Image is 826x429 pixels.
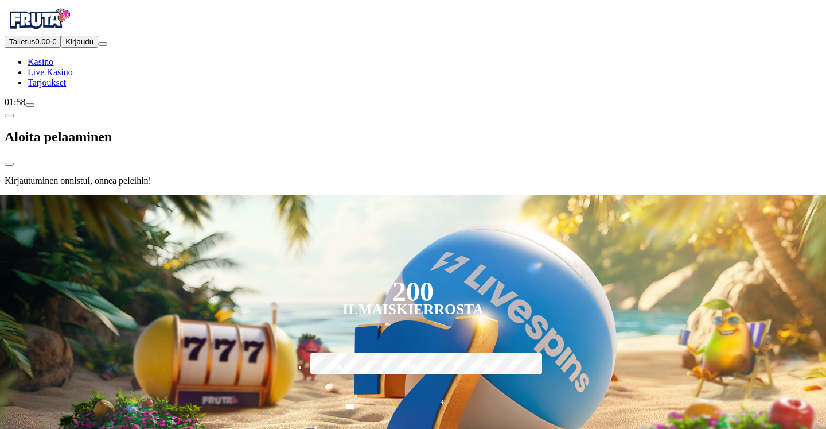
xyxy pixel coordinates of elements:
[5,176,821,186] p: Kirjautuminen onnistui, onnea peleihin!
[451,351,519,384] label: 250 €
[5,5,73,33] img: Fruta
[441,397,445,408] span: €
[392,285,434,299] div: 200
[28,67,73,77] a: poker-chip iconLive Kasino
[342,303,484,316] div: Ilmaiskierrosta
[379,351,447,384] label: 150 €
[25,103,34,107] button: live-chat
[5,36,61,48] button: Talletusplus icon0.00 €
[28,57,53,67] a: diamond iconKasino
[28,78,66,87] a: gift-inverted iconTarjoukset
[5,25,73,35] a: Fruta
[61,36,98,48] button: Kirjaudu
[98,42,107,46] button: menu
[28,78,66,87] span: Tarjoukset
[5,97,25,107] span: 01:58
[5,5,821,88] nav: Primary
[9,37,35,46] span: Talletus
[28,67,73,77] span: Live Kasino
[5,129,821,145] h2: Aloita pelaaminen
[5,163,14,166] button: close
[35,37,56,46] span: 0.00 €
[5,114,14,117] button: chevron-left icon
[28,57,53,67] span: Kasino
[65,37,93,46] span: Kirjaudu
[307,351,375,384] label: 50 €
